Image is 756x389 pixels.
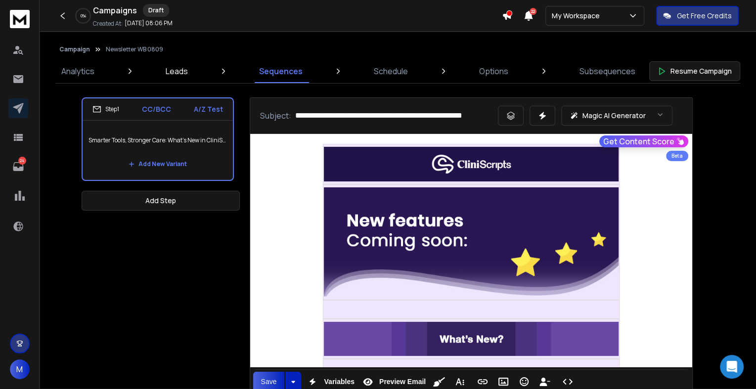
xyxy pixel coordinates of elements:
[8,157,28,176] a: 24
[323,147,620,181] img: 6624478e-3cd6-4252-b98e-a5aece670e15.jpeg
[61,65,94,77] p: Analytics
[666,151,688,161] div: Beta
[194,104,223,114] p: A/Z Test
[323,322,620,356] img: f19e4d05-8784-4529-a751-299513f5a190.jpeg
[10,10,30,28] img: logo
[582,111,646,121] p: Magic AI Generator
[125,19,173,27] p: [DATE] 08:06 PM
[55,59,100,83] a: Analytics
[93,20,123,28] p: Created At:
[377,378,428,386] span: Preview Email
[649,61,740,81] button: Resume Campaign
[561,106,672,126] button: Magic AI Generator
[530,8,536,15] span: 22
[82,97,234,181] li: Step1CC/BCCA/Z TestSmarter Tools, Stronger Care: What’s New in CliniScriptsAdd New Variant
[579,65,635,77] p: Subsequences
[160,59,194,83] a: Leads
[260,110,291,122] p: Subject:
[92,105,119,114] div: Step 1
[677,11,732,21] p: Get Free Credits
[259,65,303,77] p: Sequences
[323,362,620,374] img: 7d1f2c1c-9132-4e10-bb21-be4c189baf9f.jpeg
[374,65,408,77] p: Schedule
[82,191,240,211] button: Add Step
[143,4,169,17] div: Draft
[552,11,604,21] p: My Workspace
[473,59,514,83] a: Options
[323,187,620,297] img: 4f352123-aee0-465f-9e54-1605cc8e83cc.jpeg
[253,59,309,83] a: Sequences
[121,154,195,174] button: Add New Variant
[106,45,163,53] p: Newsletter WB 0809
[656,6,739,26] button: Get Free Credits
[89,127,227,154] p: Smarter Tools, Stronger Care: What’s New in CliniScripts
[18,157,26,165] p: 24
[368,59,414,83] a: Schedule
[10,359,30,379] button: M
[81,13,86,19] p: 0 %
[166,65,188,77] p: Leads
[59,45,90,53] button: Campaign
[142,104,171,114] p: CC/BCC
[574,59,641,83] a: Subsequences
[93,4,137,16] h1: Campaigns
[720,355,744,379] div: Open Intercom Messenger
[479,65,508,77] p: Options
[323,303,620,315] img: 7d1f2c1c-9132-4e10-bb21-be4c189baf9f.jpeg
[599,135,688,147] button: Get Content Score
[322,378,356,386] span: Variables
